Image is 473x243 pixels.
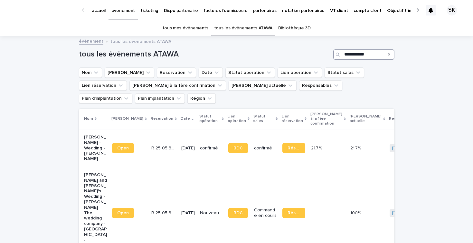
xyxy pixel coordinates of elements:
[157,67,196,78] button: Reservation
[200,210,223,216] p: Nouveau
[389,115,415,122] p: Responsables
[229,80,297,91] button: Marge actuelle
[214,21,272,36] a: tous les événements ATAWA
[151,209,175,216] p: R 25 05 3506
[325,67,364,78] button: Statut sales
[254,146,277,151] p: confirmé
[135,93,185,104] button: Plan implantation
[129,80,226,91] button: Marge à la 1ère confirmation
[112,208,134,218] a: Open
[288,146,300,150] span: Réservation
[181,115,190,122] p: Date
[392,146,427,151] a: [PERSON_NAME]
[311,209,314,216] p: -
[350,209,362,216] p: 100%
[187,93,216,104] button: Région
[282,113,303,125] p: Lien réservation
[181,210,195,216] p: [DATE]
[392,210,427,216] a: [PERSON_NAME]
[117,211,129,215] span: Open
[233,146,243,150] span: BDC
[111,115,143,122] p: [PERSON_NAME]
[278,21,310,36] a: Bibliothèque 3D
[199,113,220,125] p: Statut opération
[112,143,134,153] a: Open
[447,5,457,15] div: SK
[199,67,223,78] button: Date
[333,49,394,60] input: Search
[84,135,107,162] p: [PERSON_NAME] - Wedding - [PERSON_NAME]
[282,208,305,218] a: Réservation
[299,80,342,91] button: Responsables
[228,143,248,153] a: BDC
[310,111,342,127] p: [PERSON_NAME] à la 1ère confirmation
[163,21,208,36] a: tous mes événements
[228,208,248,218] a: BDC
[79,93,132,104] button: Plan d'implantation
[254,208,277,218] p: Commande en cours
[228,113,246,125] p: Lien opération
[117,146,129,150] span: Open
[79,50,331,59] h1: tous les événements ATAWA
[151,144,175,151] p: R 25 05 3705
[278,67,322,78] button: Lien opération
[350,144,362,151] p: 21.7%
[288,211,300,215] span: Réservation
[84,115,93,122] p: Nom
[350,113,382,125] p: [PERSON_NAME] actuelle
[181,146,195,151] p: [DATE]
[282,143,305,153] a: Réservation
[79,67,102,78] button: Nom
[79,37,103,45] a: événement
[110,37,171,45] p: tous les événements ATAWA
[105,67,154,78] button: Lien Stacker
[233,211,243,215] span: BDC
[13,4,75,17] img: Ls34BcGeRexTGTNfXpUC
[311,144,323,151] p: 21.7 %
[200,146,223,151] p: confirmé
[225,67,275,78] button: Statut opération
[79,80,127,91] button: Lien réservation
[151,115,173,122] p: Reservation
[253,113,274,125] p: Statut sales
